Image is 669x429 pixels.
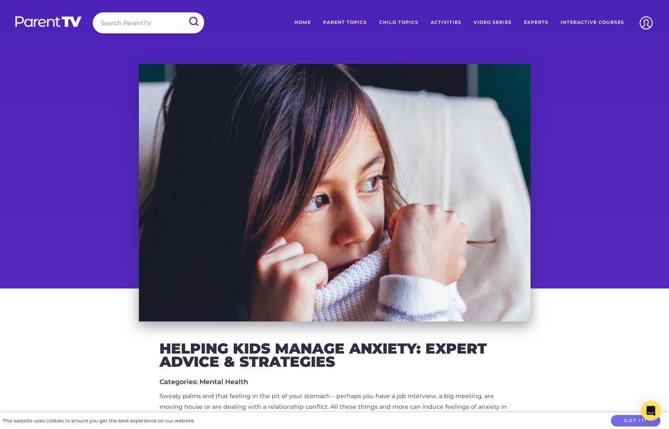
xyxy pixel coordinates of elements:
img: Account [636,12,657,33]
input: Search ParentTV [93,12,204,33]
div: Open Intercom Messenger [641,401,661,421]
a: Video Series [467,12,518,33]
h2: Helping Kids Manage Anxiety: Expert Advice & Strategies [160,342,510,368]
h5: Categories: Mental Health [160,378,510,386]
a: Home [288,12,317,33]
a: Interactive Courses [554,12,630,33]
button: Got it! [611,415,660,427]
a: Activities [425,12,467,33]
p: Sweaty palms and that feeling in the pit of your stomach – perhaps you have a job interview, a bi... [160,391,510,423]
div: This website uses cookies to ensure you get the best experience on our website. [2,417,195,425]
img: parenttv-logo-white.4c85aaf.svg [14,16,82,28]
a: Experts [518,12,554,33]
input: Submit [183,12,204,31]
a: Child Topics [373,12,425,33]
a: Parent Topics [317,12,373,33]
